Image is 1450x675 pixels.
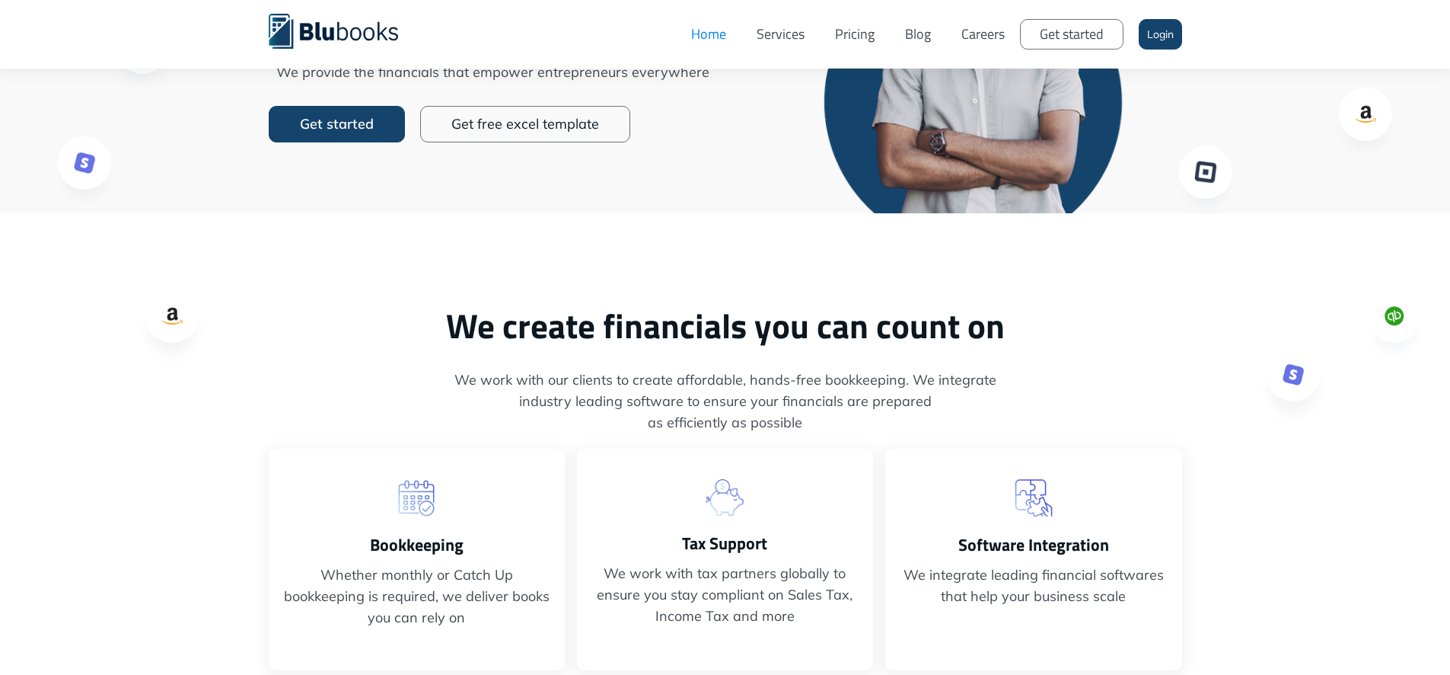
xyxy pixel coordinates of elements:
span: We work with our clients to create affordable, hands-free bookkeeping. We integrate [269,369,1182,391]
a: Get started [1020,19,1123,50]
a: Home [676,11,741,57]
h3: Bookkeeping [284,533,550,557]
a: Pricing [820,11,890,57]
span: as efficiently as possible [269,412,1182,433]
p: We work with tax partners globally to ensure you stay compliant on Sales Tax, Income Tax and more [592,563,858,627]
a: Blog [890,11,946,57]
p: We integrate leading financial softwares that help your business scale [900,565,1166,607]
span: We provide the financials that empower entrepreneurs everywhere [269,62,718,83]
a: Get started [269,106,405,142]
a: Services [741,11,820,57]
h3: Software Integration [900,533,1166,557]
p: Whether monthly or Catch Up bookkeeping is required, we deliver books you can rely on [284,565,550,629]
h2: We create financials you can count on [269,305,1182,347]
span: industry leading software to ensure your financials are prepared [269,391,1182,412]
a: home [269,11,421,49]
a: Get free excel template [420,106,630,142]
h3: Tax Support [592,531,858,555]
a: Careers [946,11,1020,57]
a: Login [1139,19,1182,50]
